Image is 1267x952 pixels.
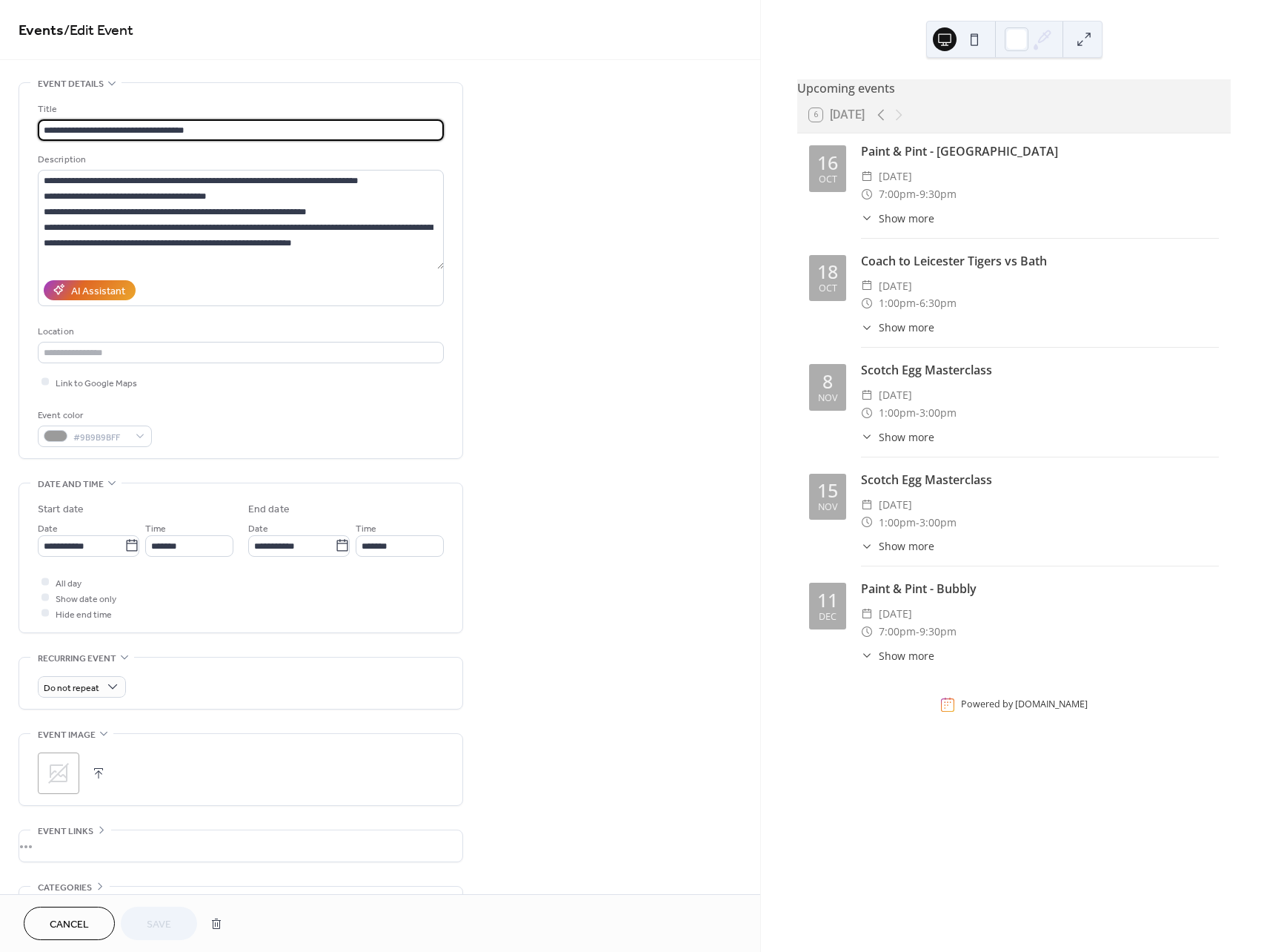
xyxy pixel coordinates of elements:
div: ​ [861,623,873,641]
span: Date and time [38,477,104,492]
button: ​Show more [861,320,934,335]
span: 9:30pm [920,623,957,641]
div: ​ [861,386,873,404]
div: ​ [861,294,873,312]
button: ​Show more [861,211,934,226]
div: Paint & Pint - [GEOGRAPHIC_DATA] [861,142,1219,160]
div: 16 [817,153,838,172]
span: Show more [879,538,934,554]
span: 1:00pm [879,514,916,532]
div: ​ [861,211,873,226]
a: Events [19,16,64,45]
div: 18 [817,262,838,281]
div: Title [38,102,441,117]
button: AI Assistant [44,280,136,300]
span: All day [56,575,82,591]
div: Dec [819,612,837,622]
button: ​Show more [861,429,934,445]
div: ​ [861,429,873,445]
div: Nov [818,503,837,512]
span: [DATE] [879,168,912,185]
span: Cancel [50,917,89,933]
div: Oct [819,284,837,294]
div: Scotch Egg Masterclass [861,361,1219,379]
span: 7:00pm [879,185,916,203]
span: 6:30pm [920,294,957,312]
div: 11 [817,591,838,609]
div: End date [248,502,290,518]
span: Event image [38,727,96,743]
span: Time [356,520,376,536]
span: Show more [879,211,934,226]
div: ​ [861,185,873,203]
div: ​ [861,404,873,422]
div: Description [38,152,441,168]
span: - [916,185,920,203]
span: [DATE] [879,496,912,514]
span: Event details [38,76,104,92]
div: ; [38,753,79,794]
div: Powered by [961,698,1088,711]
div: ••• [19,830,462,862]
span: - [916,294,920,312]
span: Time [145,520,166,536]
span: - [916,623,920,641]
span: Date [248,520,268,536]
div: Paint & Pint - Bubbly [861,580,1219,598]
div: Oct [819,175,837,185]
div: 8 [822,372,833,391]
div: ​ [861,605,873,623]
div: ​ [861,648,873,664]
a: [DOMAIN_NAME] [1015,698,1088,711]
span: Show more [879,429,934,445]
span: Show more [879,320,934,335]
div: Scotch Egg Masterclass [861,471,1219,489]
span: #9B9B9BFF [73,429,128,445]
div: Start date [38,502,84,518]
span: [DATE] [879,277,912,295]
span: Show more [879,648,934,664]
div: ​ [861,538,873,554]
div: Location [38,324,441,340]
span: 7:00pm [879,623,916,641]
button: Cancel [24,907,115,940]
span: - [916,514,920,532]
div: Upcoming events [797,79,1231,97]
span: / Edit Event [64,16,133,45]
div: 15 [817,481,838,500]
span: Link to Google Maps [56,375,137,391]
span: 9:30pm [920,185,957,203]
span: Do not repeat [44,679,99,696]
button: ​Show more [861,538,934,554]
div: Event color [38,408,149,423]
span: Recurring event [38,651,116,667]
span: 1:00pm [879,294,916,312]
div: ​ [861,168,873,185]
div: ​ [861,320,873,335]
div: ​ [861,514,873,532]
span: Event links [38,824,93,839]
span: 1:00pm [879,404,916,422]
span: 3:00pm [920,404,957,422]
span: 3:00pm [920,514,957,532]
span: Categories [38,880,92,896]
div: Nov [818,394,837,403]
div: ••• [19,887,462,918]
span: - [916,404,920,422]
button: ​Show more [861,648,934,664]
div: ​ [861,277,873,295]
div: AI Assistant [71,283,125,299]
span: [DATE] [879,605,912,623]
span: [DATE] [879,386,912,404]
span: Date [38,520,58,536]
span: Show date only [56,591,116,606]
div: ​ [861,496,873,514]
span: Hide end time [56,606,112,622]
div: Coach to Leicester Tigers vs Bath [861,252,1219,270]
